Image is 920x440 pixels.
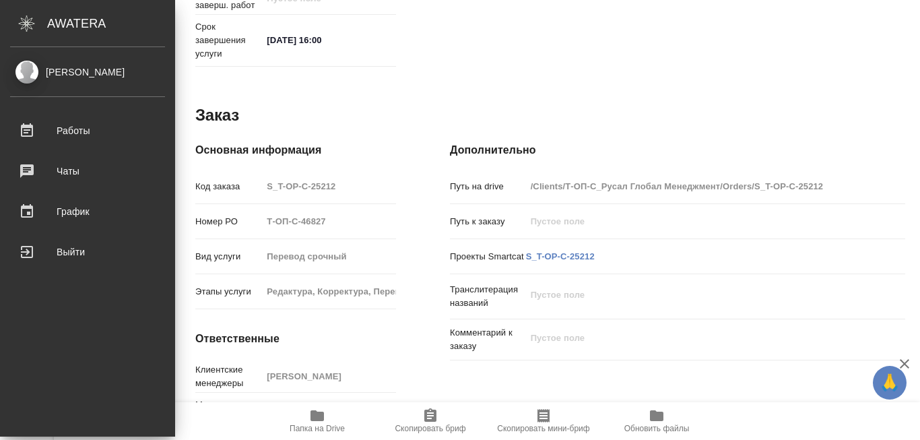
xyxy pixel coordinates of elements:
[195,250,262,263] p: Вид услуги
[195,285,262,298] p: Этапы услуги
[195,331,396,347] h4: Ответственные
[10,121,165,141] div: Работы
[10,242,165,262] div: Выйти
[600,402,713,440] button: Обновить файлы
[47,10,175,37] div: AWATERA
[450,326,526,353] p: Комментарий к заказу
[3,154,172,188] a: Чаты
[395,424,465,433] span: Скопировать бриф
[526,251,595,261] a: S_T-OP-C-25212
[195,215,262,228] p: Номер РО
[195,20,262,61] p: Срок завершения услуги
[195,104,239,126] h2: Заказ
[262,282,396,301] input: Пустое поле
[10,161,165,181] div: Чаты
[526,177,867,196] input: Пустое поле
[3,235,172,269] a: Выйти
[526,212,867,231] input: Пустое поле
[262,212,396,231] input: Пустое поле
[262,367,396,386] input: Пустое поле
[261,402,374,440] button: Папка на Drive
[10,65,165,80] div: [PERSON_NAME]
[195,142,396,158] h4: Основная информация
[374,402,487,440] button: Скопировать бриф
[195,363,262,390] p: Клиентские менеджеры
[3,195,172,228] a: График
[262,247,396,266] input: Пустое поле
[3,114,172,148] a: Работы
[195,398,262,425] p: Менеджеры верстки
[290,424,345,433] span: Папка на Drive
[450,215,526,228] p: Путь к заказу
[873,366,907,400] button: 🙏
[262,177,396,196] input: Пустое поле
[195,180,262,193] p: Код заказа
[878,369,901,397] span: 🙏
[487,402,600,440] button: Скопировать мини-бриф
[450,283,526,310] p: Транслитерация названий
[450,142,905,158] h4: Дополнительно
[450,250,526,263] p: Проекты Smartcat
[262,30,380,50] input: ✎ Введи что-нибудь
[450,180,526,193] p: Путь на drive
[624,424,690,433] span: Обновить файлы
[10,201,165,222] div: График
[497,424,589,433] span: Скопировать мини-бриф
